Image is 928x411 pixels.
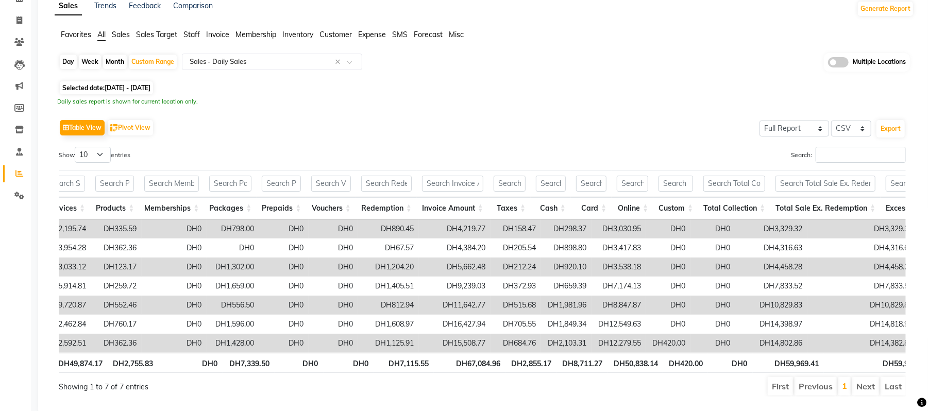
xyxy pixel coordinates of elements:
input: Search Custom [659,176,693,192]
div: Showing 1 to 7 of 7 entries [59,376,403,393]
td: DH0 [690,258,735,277]
span: Multiple Locations [853,57,906,67]
input: Search Card [576,176,606,192]
td: DH4,384.20 [419,238,491,258]
td: DH8,847.87 [592,296,646,315]
td: DH798.00 [207,219,259,238]
td: DH0 [309,277,358,296]
td: DH3,030.95 [592,219,646,238]
input: Search Packages [209,176,251,192]
span: Forecast [414,30,443,39]
th: Vouchers: activate to sort column ascending [306,197,356,219]
td: DH0 [690,334,735,353]
select: Showentries [75,147,111,163]
th: Total Sale Ex. Redemption: activate to sort column ascending [770,197,881,219]
td: DH259.72 [91,277,142,296]
td: DH67.57 [358,238,419,258]
td: DH1,405.51 [358,277,419,296]
span: Inventory [282,30,313,39]
td: DH1,302.00 [207,258,259,277]
th: Online: activate to sort column ascending [612,197,653,219]
label: Show entries [59,147,130,163]
td: DH812.94 [358,296,419,315]
th: Memberships: activate to sort column ascending [139,197,204,219]
td: DH12,462.84 [37,315,91,334]
th: Card: activate to sort column ascending [571,197,612,219]
td: DH0 [309,315,358,334]
th: Redemption: activate to sort column ascending [356,197,417,219]
span: Invoice [206,30,229,39]
td: DH0 [309,296,358,315]
button: Generate Report [858,2,913,16]
th: DH0 [324,353,374,373]
td: DH705.55 [491,315,541,334]
th: Custom: activate to sort column ascending [653,197,698,219]
span: Favorites [61,30,91,39]
td: DH4,458.28 [735,258,807,277]
td: DH0 [259,277,309,296]
td: DH4,458.28 [807,258,918,277]
span: Sales Target [136,30,177,39]
input: Search: [816,147,906,163]
input: Search Online [617,176,648,192]
td: DH0 [142,296,207,315]
td: DH362.36 [91,334,142,353]
a: Comparison [173,1,213,10]
td: DH515.68 [491,296,541,315]
td: DH0 [646,258,690,277]
td: DH0 [646,238,690,258]
td: DH0 [646,219,690,238]
td: DH0 [259,296,309,315]
td: DH362.36 [91,238,142,258]
td: DH1,981.96 [541,296,592,315]
span: Misc [449,30,464,39]
th: DH7,115.55 [374,353,434,373]
th: DH420.00 [663,353,708,373]
th: Total Collection: activate to sort column ascending [698,197,770,219]
td: DH14,818.97 [807,315,918,334]
div: Custom Range [129,55,177,69]
td: DH158.47 [491,219,541,238]
td: DH760.17 [91,315,142,334]
td: DH0 [646,296,690,315]
td: DH0 [309,258,358,277]
th: Prepaids: activate to sort column ascending [257,197,306,219]
td: DH552.46 [91,296,142,315]
td: DH0 [690,296,735,315]
td: DH0 [207,238,259,258]
td: DH123.17 [91,258,142,277]
td: DH14,802.86 [735,334,807,353]
td: DH0 [690,219,735,238]
input: Search Prepaids [262,176,301,192]
th: DH8,711.27 [556,353,608,373]
td: DH0 [690,277,735,296]
th: DH67,084.96 [434,353,506,373]
span: Selected date: [60,81,153,94]
td: DH3,417.83 [592,238,646,258]
span: Customer [319,30,352,39]
div: Day [60,55,77,69]
td: DH920.10 [541,258,592,277]
input: Search Total Sale Ex. Redemption [775,176,875,192]
td: DH1,849.34 [541,315,592,334]
td: DH3,538.18 [592,258,646,277]
div: Week [79,55,101,69]
td: DH3,954.28 [37,238,91,258]
td: DH372.93 [491,277,541,296]
td: DH10,829.83 [735,296,807,315]
span: All [97,30,106,39]
button: Pivot View [108,120,153,135]
input: Search Products [95,176,134,192]
td: DH1,125.91 [358,334,419,353]
th: Packages: activate to sort column ascending [204,197,257,219]
div: Month [103,55,127,69]
td: DH0 [690,315,735,334]
td: DH1,608.97 [358,315,419,334]
td: DH11,642.77 [419,296,491,315]
span: Staff [183,30,200,39]
td: DH2,103.31 [541,334,592,353]
td: DH15,508.77 [419,334,491,353]
td: DH10,829.83 [807,296,918,315]
span: Clear all [335,57,344,67]
th: DH0 [158,353,223,373]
